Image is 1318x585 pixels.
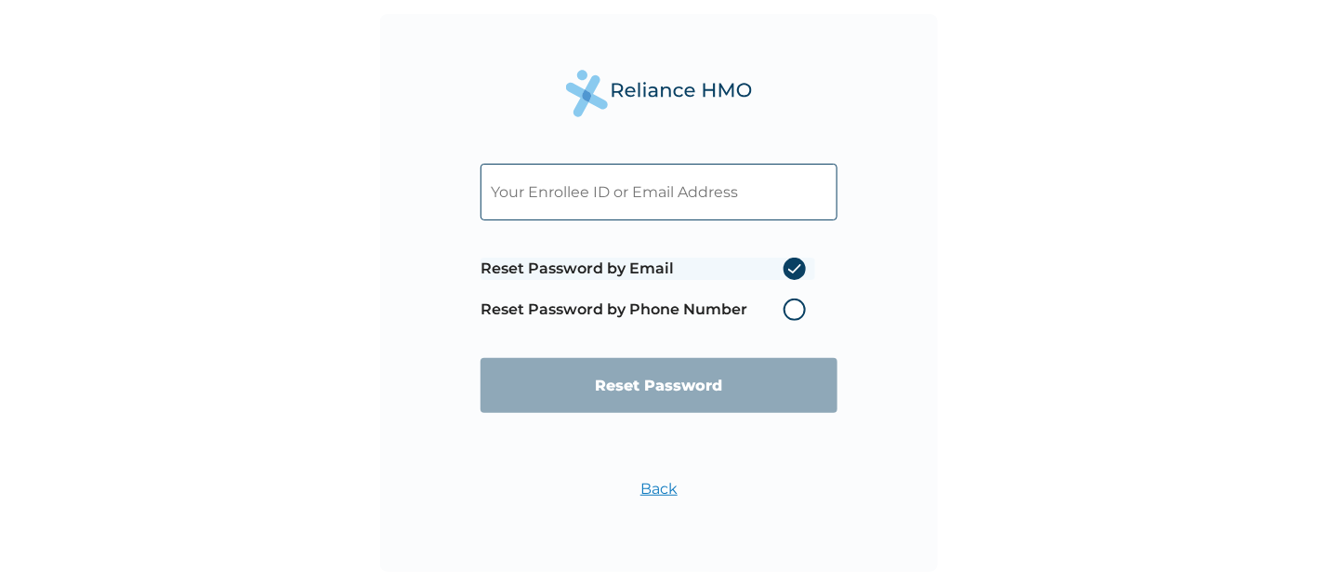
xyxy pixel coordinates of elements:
img: Reliance Health's Logo [566,70,752,117]
a: Back [640,480,678,498]
label: Reset Password by Phone Number [481,299,815,321]
input: Your Enrollee ID or Email Address [481,164,837,220]
input: Reset Password [481,358,837,413]
label: Reset Password by Email [481,258,815,280]
span: Password reset method [481,248,815,330]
